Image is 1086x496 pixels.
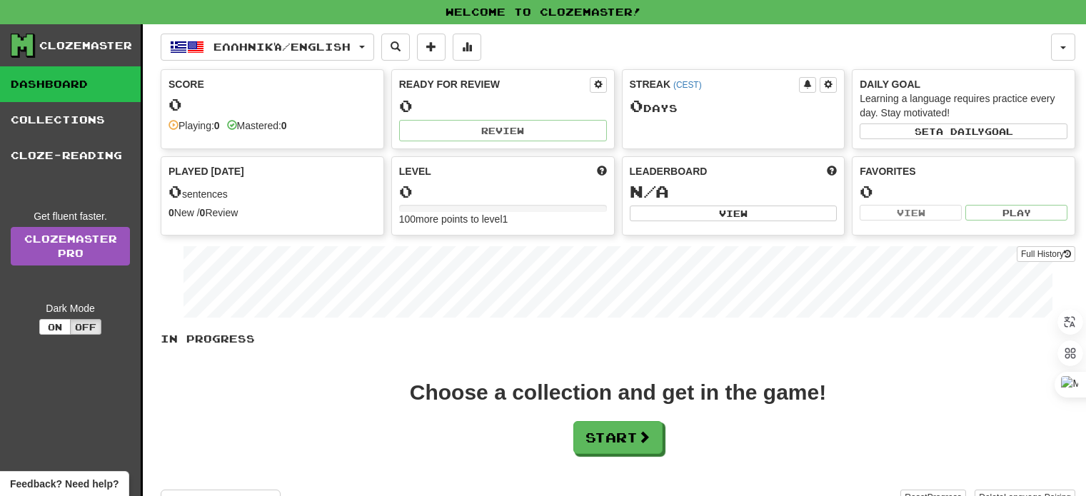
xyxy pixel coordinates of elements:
button: Start [573,421,663,454]
button: On [39,319,71,335]
div: Ready for Review [399,77,590,91]
strong: 0 [169,207,174,218]
div: Playing: [169,118,220,133]
span: a daily [936,126,985,136]
button: Add sentence to collection [417,34,446,61]
button: More stats [453,34,481,61]
div: Day s [630,97,838,116]
span: Open feedback widget [10,477,119,491]
div: Dark Mode [11,301,130,315]
span: Played [DATE] [169,164,244,178]
button: Play [965,205,1067,221]
button: Search sentences [381,34,410,61]
strong: 0 [214,120,220,131]
div: Clozemaster [39,39,132,53]
div: Score [169,77,376,91]
div: 0 [860,183,1067,201]
button: Review [399,120,607,141]
div: Streak [630,77,800,91]
strong: 0 [200,207,206,218]
p: In Progress [161,332,1075,346]
a: ClozemasterPro [11,227,130,265]
span: Level [399,164,431,178]
button: Full History [1017,246,1075,262]
span: Score more points to level up [597,164,607,178]
div: 0 [399,97,607,115]
strong: 0 [281,120,287,131]
button: View [860,205,962,221]
div: sentences [169,183,376,201]
div: Mastered: [227,118,287,133]
button: View [630,206,838,221]
div: 100 more points to level 1 [399,212,607,226]
span: This week in points, UTC [827,164,837,178]
button: Off [70,319,101,335]
div: Choose a collection and get in the game! [410,382,826,403]
div: Learning a language requires practice every day. Stay motivated! [860,91,1067,120]
span: Ελληνικά / English [213,41,351,53]
div: 0 [169,96,376,113]
div: New / Review [169,206,376,220]
span: N/A [630,181,669,201]
button: Seta dailygoal [860,123,1067,139]
span: 0 [630,96,643,116]
div: 0 [399,183,607,201]
div: Get fluent faster. [11,209,130,223]
div: Daily Goal [860,77,1067,91]
a: (CEST) [673,80,702,90]
span: 0 [169,181,182,201]
span: Leaderboard [630,164,708,178]
div: Favorites [860,164,1067,178]
button: Ελληνικά/English [161,34,374,61]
